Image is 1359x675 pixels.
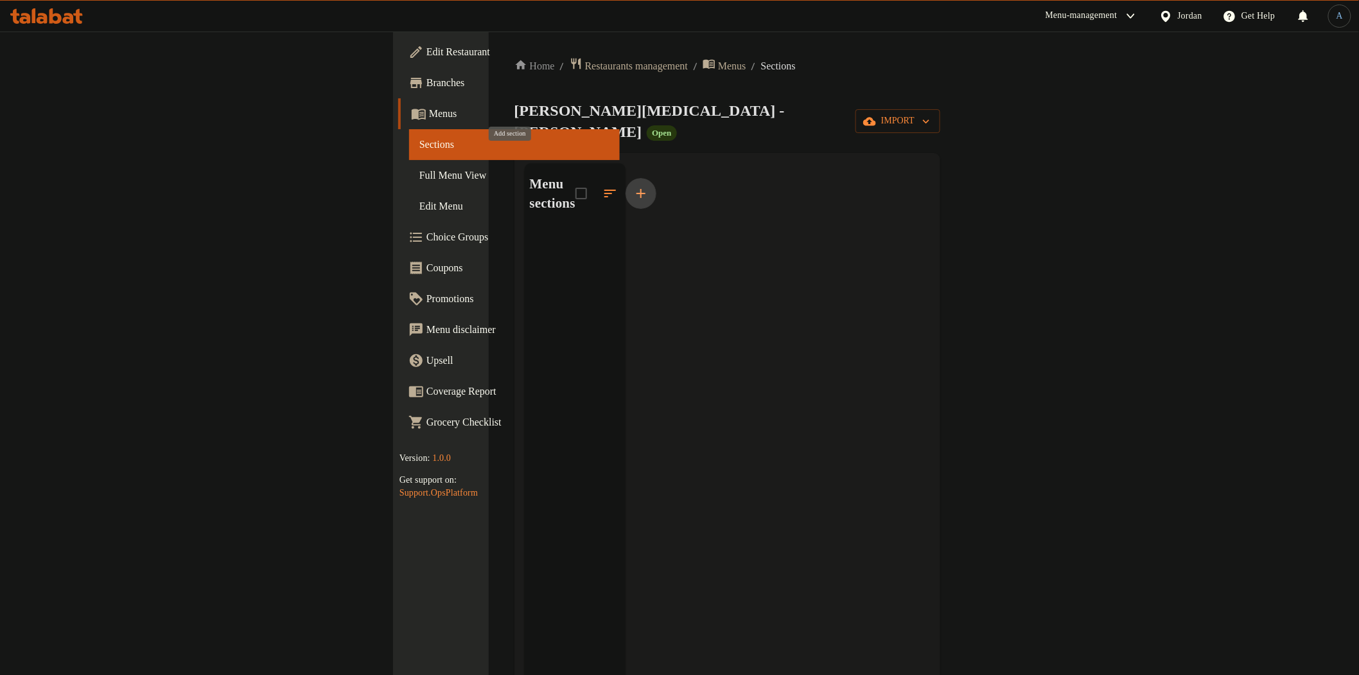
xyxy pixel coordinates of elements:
[429,106,609,122] span: Menus
[1178,9,1203,23] div: Jordan
[426,384,609,399] span: Coverage Report
[855,109,940,133] button: import
[426,291,609,307] span: Promotions
[866,113,930,129] span: import
[409,160,620,191] a: Full Menu View
[409,129,620,160] a: Sections
[647,127,676,138] span: Open
[514,57,940,75] nav: breadcrumb
[398,222,620,253] a: Choice Groups
[398,98,620,129] a: Menus
[419,199,609,214] span: Edit Menu
[426,260,609,276] span: Coupons
[426,75,609,91] span: Branches
[398,253,620,283] a: Coupons
[398,345,620,376] a: Upsell
[426,44,609,60] span: Edit Restaurant
[426,322,609,337] span: Menu disclaimer
[514,102,785,140] span: [PERSON_NAME][MEDICAL_DATA] - [PERSON_NAME]
[761,59,796,74] span: Sections
[419,168,609,183] span: Full Menu View
[1046,8,1118,24] div: Menu-management
[426,353,609,368] span: Upsell
[419,137,609,152] span: Sections
[570,57,688,75] a: Restaurants management
[398,37,620,67] a: Edit Restaurant
[703,57,746,75] a: Menus
[398,376,620,407] a: Coverage Report
[647,125,676,141] div: Open
[432,453,451,463] span: 1.0.0
[1337,9,1343,23] span: A
[718,59,746,74] span: Menus
[426,230,609,245] span: Choice Groups
[398,407,620,438] a: Grocery Checklist
[751,59,756,74] li: /
[409,191,620,222] a: Edit Menu
[398,283,620,314] a: Promotions
[426,415,609,430] span: Grocery Checklist
[398,67,620,98] a: Branches
[399,475,457,485] span: Get support on:
[398,314,620,345] a: Menu disclaimer
[693,59,697,74] li: /
[399,488,478,498] a: Support.OpsPlatform
[525,224,626,235] nav: Menu sections
[399,453,430,463] span: Version:
[585,59,688,74] span: Restaurants management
